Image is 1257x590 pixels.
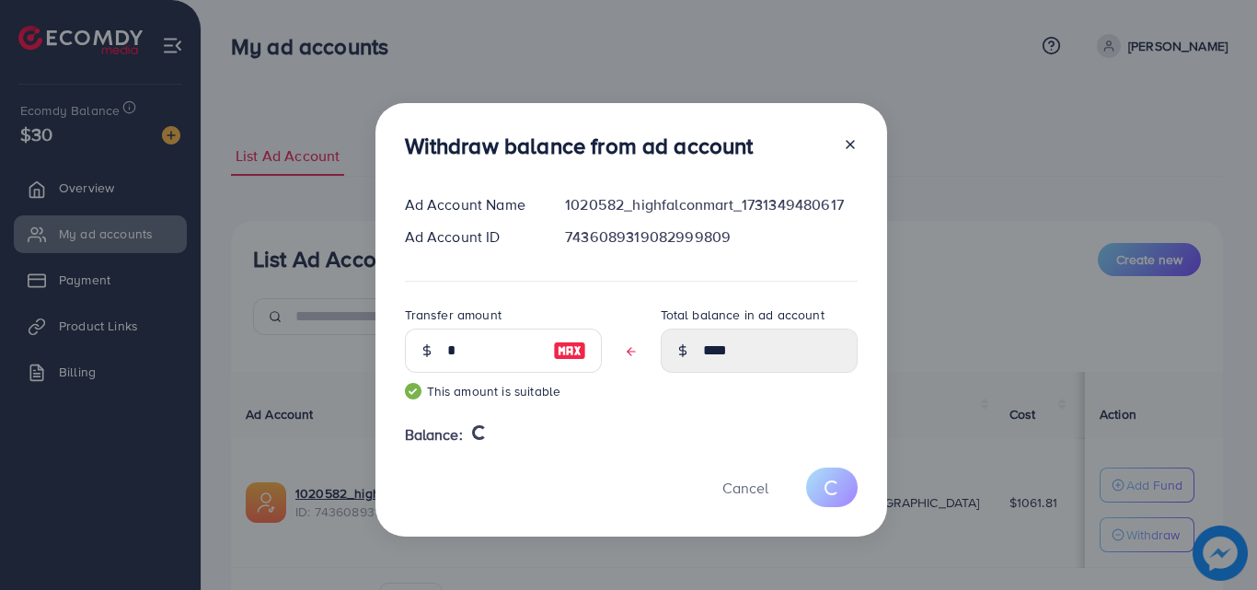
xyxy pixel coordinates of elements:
[405,133,754,159] h3: Withdraw balance from ad account
[550,194,871,215] div: 1020582_highfalconmart_1731349480617
[405,306,502,324] label: Transfer amount
[722,478,768,498] span: Cancel
[405,382,602,400] small: This amount is suitable
[405,383,421,399] img: guide
[390,226,551,248] div: Ad Account ID
[405,424,463,445] span: Balance:
[390,194,551,215] div: Ad Account Name
[699,468,791,507] button: Cancel
[553,340,586,362] img: image
[661,306,825,324] label: Total balance in ad account
[550,226,871,248] div: 7436089319082999809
